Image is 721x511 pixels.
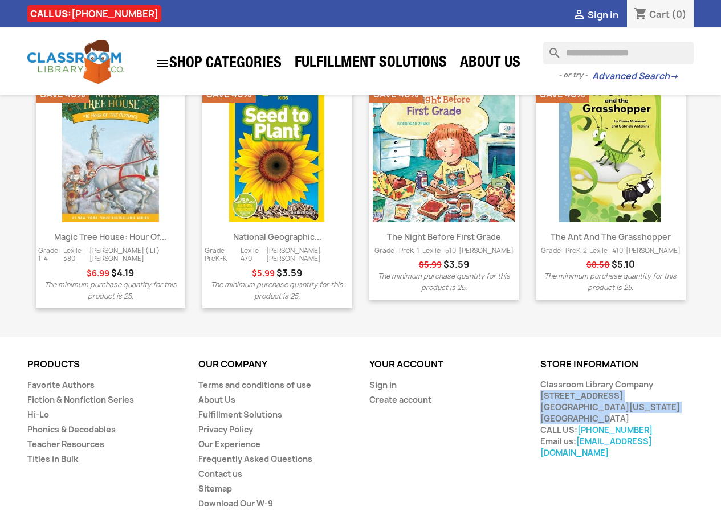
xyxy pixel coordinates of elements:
img: National Geographic Readers: Seed to Pla [206,80,348,222]
a: Hi-Lo [27,409,49,420]
p: Store information [540,359,694,370]
a: National Geographic... [233,231,321,242]
span: [PERSON_NAME] (ILT) [PERSON_NAME] [89,247,183,263]
p: The minimum purchase quantity for this product is 25. [372,271,517,293]
div: CALL US: [27,5,161,22]
p: The minimum purchase quantity for this product is 25. [205,279,350,302]
a: The Ant and the Grasshopper [551,231,671,242]
a: [PHONE_NUMBER] [577,424,653,435]
p: Our company [198,359,352,370]
a: [PHONE_NUMBER] [71,7,158,20]
p: The minimum purchase quantity for this product is 25. [38,279,184,302]
i:  [156,56,169,70]
span: Cart [649,8,670,21]
span: Grade: PreK-K [205,247,241,263]
span: [PERSON_NAME] [626,247,681,255]
a: Frequently Asked Questions [198,453,312,464]
a: About Us [198,394,235,405]
span: Grade: 1-4 [38,247,64,263]
span: (0) [671,8,687,21]
a: Sign in [369,379,397,390]
span: Sign in [588,9,618,21]
i:  [572,9,586,22]
span: Regular price [419,259,442,271]
span: Price [443,258,469,271]
img: Magic Tree House: Hour of the Olympics [39,80,182,222]
input: Search [543,42,694,64]
a: Teacher Resources [27,439,104,449]
a: The Night Before First Grade [369,80,519,222]
span: Lexile: 410 [589,247,623,255]
a: Privacy Policy [198,424,253,435]
span: Price [111,267,134,279]
span: Lexile: 510 [422,247,456,255]
span: Regular price [586,259,610,271]
a: Terms and conditions of use [198,379,311,390]
p: Products [27,359,181,370]
p: The minimum purchase quantity for this product is 25. [538,271,683,293]
span: Grade: PreK-2 [541,247,587,255]
span: - or try - [559,70,592,81]
a: Fiction & Nonfiction Series [27,394,134,405]
a: Our Experience [198,439,260,449]
a: Your account [369,358,443,370]
span: Regular price [87,268,109,279]
a: Advanced Search→ [592,71,678,82]
a: Download Our W-9 [198,498,273,509]
a:  Sign in [572,9,618,21]
a: About Us [454,52,526,75]
a: Contact us [198,468,242,479]
i: search [543,42,557,55]
a: [EMAIL_ADDRESS][DOMAIN_NAME] [540,436,652,458]
span: Lexile: 380 [63,247,89,263]
span: → [670,71,678,82]
span: Price [612,258,635,271]
a: Magic Tree House: Hour of... [54,231,166,242]
i: shopping_cart [634,8,647,22]
a: Sitemap [198,483,232,494]
a: Phonics & Decodables [27,424,116,435]
span: Lexile: 470 [241,247,266,263]
img: Classroom Library Company [27,40,124,84]
a: National Geographic Readers: Seed to Pla [202,80,352,222]
a: SHOP CATEGORIES [150,51,287,76]
a: Fulfillment Solutions [289,52,453,75]
span: Price [276,267,302,279]
a: Favorite Authors [27,379,95,390]
a: Magic Tree House: Hour of the Olympics [36,80,186,222]
img: The Night Before First Grade [373,80,515,222]
a: Fulfillment Solutions [198,409,282,420]
a: The Night Before First Grade [387,231,501,242]
span: Grade: PreK-1 [374,247,419,255]
a: The Ant and the Grasshopper [536,80,686,222]
img: The Ant and the Grasshopper [539,80,682,222]
a: Titles in Bulk [27,453,78,464]
div: Classroom Library Company [STREET_ADDRESS] [GEOGRAPHIC_DATA][US_STATE] [GEOGRAPHIC_DATA] CALL US:... [540,379,694,459]
span: Regular price [252,268,275,279]
a: Create account [369,394,431,405]
span: [PERSON_NAME] [459,247,514,255]
span: [PERSON_NAME] [PERSON_NAME] [266,247,350,263]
